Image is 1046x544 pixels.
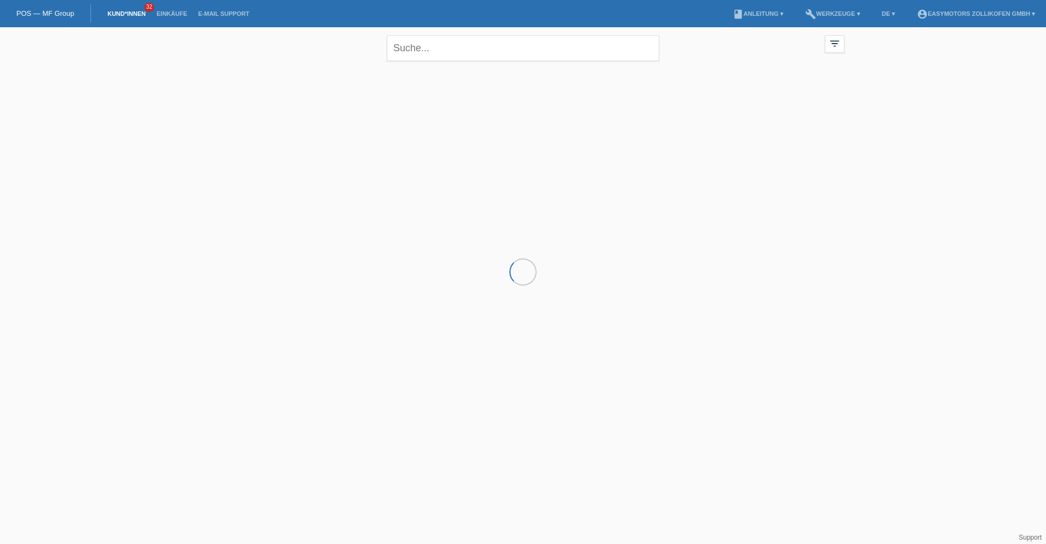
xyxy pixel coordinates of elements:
[829,38,841,50] i: filter_list
[102,10,151,17] a: Kund*innen
[144,3,154,12] span: 32
[877,10,901,17] a: DE ▾
[800,10,866,17] a: buildWerkzeuge ▾
[193,10,255,17] a: E-Mail Support
[387,35,659,61] input: Suche...
[151,10,192,17] a: Einkäufe
[1019,534,1042,541] a: Support
[16,9,74,17] a: POS — MF Group
[733,9,744,20] i: book
[727,10,789,17] a: bookAnleitung ▾
[917,9,928,20] i: account_circle
[805,9,816,20] i: build
[911,10,1041,17] a: account_circleEasymotors Zollikofen GmbH ▾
